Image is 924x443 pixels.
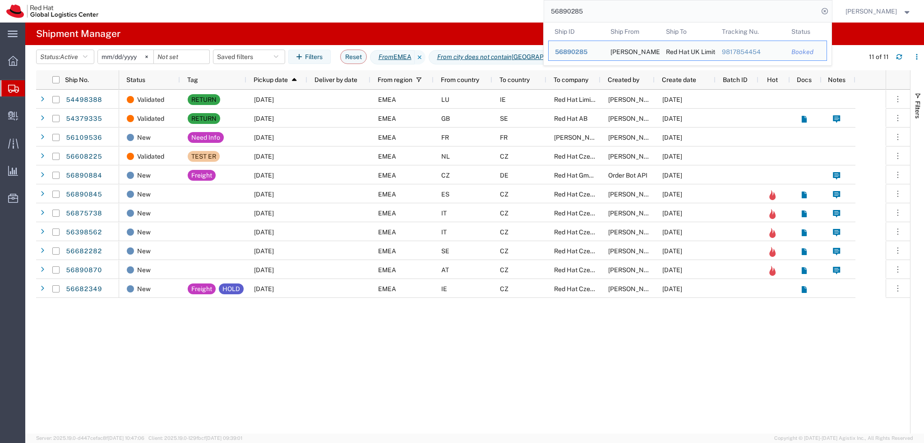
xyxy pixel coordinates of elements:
span: EMEA [378,210,396,217]
span: LU [441,96,449,103]
span: DE [500,172,508,179]
span: 10/02/2025 [254,266,274,274]
span: Red Hat Czech s.r.o. [554,247,611,255]
span: 07/07/2025 [254,134,274,141]
span: EMEA [378,247,396,255]
span: New [137,223,151,242]
span: EMEA [378,153,396,160]
span: Sona Mala [608,115,660,122]
span: EMEA [378,96,396,103]
span: Validated [137,147,164,166]
span: To company [554,76,588,83]
span: CZ [500,266,508,274]
span: Server: 2025.19.0-d447cefac8f [36,435,144,441]
span: Batch ID [723,76,748,83]
span: 03/31/2025 [254,96,274,103]
a: 56682349 [65,282,102,297]
th: Ship ID [548,23,604,41]
a: 56875738 [65,206,102,221]
span: CZ [500,191,508,198]
span: Red Hat Czech s.r.o. [554,153,611,160]
span: FR [500,134,508,141]
span: 01/28/2025 [662,96,682,103]
span: EMEA [378,134,396,141]
span: Eva Ruzickova [608,153,660,160]
div: 56890285 [555,47,598,57]
span: 09/29/2025 [254,228,274,236]
a: 56890845 [65,187,102,202]
span: New [137,166,151,185]
th: Tracking Nu. [715,23,785,41]
span: ES [441,191,449,198]
th: Ship To [660,23,716,41]
span: Red Hat GmbH [554,172,597,179]
span: NL [441,153,450,160]
span: EMEA [378,115,396,122]
input: Search for shipment number, reference number [544,0,818,22]
span: To country [499,76,530,83]
button: Reset [340,50,367,64]
span: 56890285 [555,48,587,55]
span: 09/22/2025 [662,172,682,179]
span: Create date [662,76,696,83]
span: Red Hat AB [554,115,587,122]
span: Docs [797,76,812,83]
span: Ship No. [65,76,89,83]
div: Freight [191,283,212,294]
span: Red Hat Czech s.r.o. [554,228,611,236]
span: EMEA [378,172,396,179]
span: 09/22/2025 [662,191,682,198]
span: Tag [187,76,198,83]
div: Daliann Noel [610,41,653,60]
span: Filters [914,101,921,119]
a: 56398562 [65,225,102,240]
span: Validated [137,109,164,128]
span: 08/05/2025 [662,228,682,236]
span: IE [441,285,447,292]
span: From city does not contain Brno [429,50,579,64]
span: 07/07/2025 [662,134,682,141]
span: Order Bot API [608,172,647,179]
span: New [137,242,151,260]
i: From city does not contain [437,52,512,62]
table: Search Results [548,23,832,65]
div: 11 of 11 [869,52,889,62]
div: HOLD [222,283,240,294]
span: New [137,260,151,279]
span: Red Hat Czech s.r.o. [554,266,611,274]
span: New [137,279,151,298]
span: Active [60,53,78,60]
a: 56890884 [65,169,102,183]
span: 09/25/2025 [254,210,274,217]
span: Red Hat Limited [554,96,600,103]
i: From [379,52,393,62]
span: 09/15/2025 [254,153,274,160]
span: Riadh Hamdi [554,134,605,141]
span: CZ [500,153,508,160]
span: Red Hat Czech s.r.o. [554,210,611,217]
span: FR [441,134,449,141]
span: From region [378,76,412,83]
a: 54498388 [65,93,102,107]
span: EMEA [378,228,396,236]
span: AT [441,266,449,274]
span: CZ [500,247,508,255]
span: New [137,185,151,204]
button: Status:Active [36,50,94,64]
span: Validated [137,90,164,109]
span: SE [500,115,508,122]
span: Notes [828,76,845,83]
button: [PERSON_NAME] [845,6,912,17]
span: Red Hat Czech s.r.o. [554,191,611,198]
span: Shatha Al Sadeq [608,247,660,255]
span: Hot [767,76,778,83]
span: [DATE] 10:47:06 [108,435,144,441]
div: Freight [191,170,212,181]
a: 54379335 [65,112,102,126]
div: RETURN [191,113,217,124]
span: New [137,128,151,147]
span: Pickup date [254,76,288,83]
div: Red Hat UK Limited [666,41,709,60]
span: [DATE] 09:39:01 [206,435,242,441]
span: CZ [500,285,508,292]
